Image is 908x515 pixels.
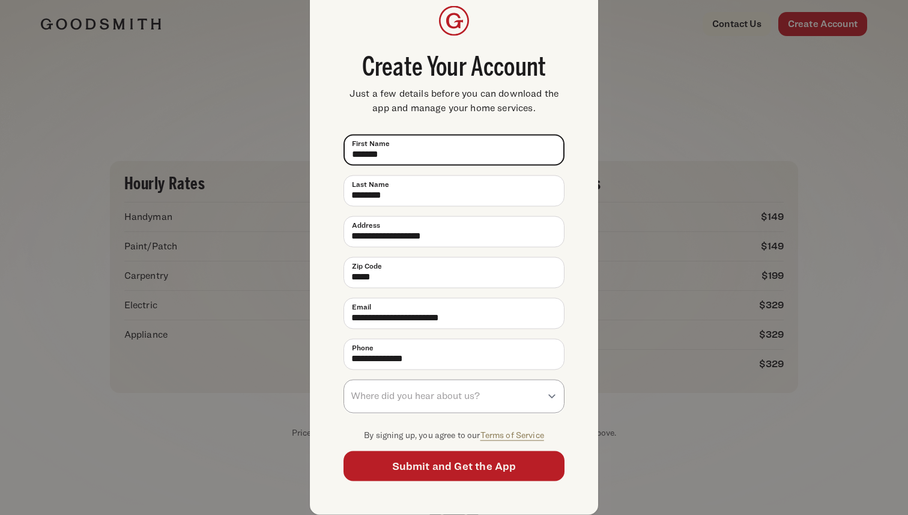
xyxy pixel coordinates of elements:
button: Submit and Get the App [344,451,564,481]
p: By signing up, you agree to our [344,428,564,442]
span: Create Your Account [344,55,564,81]
span: Address [352,219,380,230]
span: First Name [352,138,390,148]
span: Phone [352,342,374,353]
span: Last Name [352,178,389,189]
span: Zip Code [352,260,382,271]
span: Email [352,301,371,312]
span: Just a few details before you can download the app and manage your home services. [344,86,564,115]
a: Terms of Service [480,429,544,439]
